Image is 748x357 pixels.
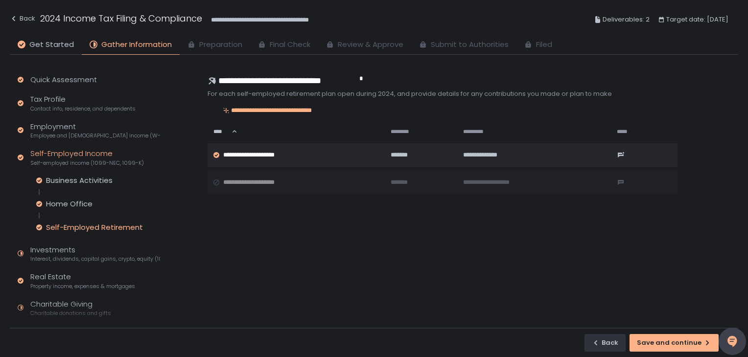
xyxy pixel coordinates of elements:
div: Home Office [46,199,93,209]
span: Interest, dividends, capital gains, crypto, equity (1099s, K-1s) [30,255,160,263]
span: Submit to Authorities [431,39,509,50]
span: Self-employed income (1099-NEC, 1099-K) [30,159,144,167]
span: Final Check [270,39,310,50]
span: Gather Information [101,39,172,50]
span: Get Started [29,39,74,50]
span: Preparation [199,39,242,50]
span: Target date: [DATE] [666,14,728,25]
div: Investments [30,245,160,263]
div: Self-Employed Retirement [46,223,143,232]
button: Back [584,334,626,352]
div: Save and continue [637,338,711,347]
span: Employee and [DEMOGRAPHIC_DATA] income (W-2s) [30,132,160,139]
button: Save and continue [630,334,719,352]
span: Review & Approve [338,39,403,50]
span: Charitable donations and gifts [30,310,111,317]
div: Real Estate [30,271,135,290]
div: Employment [30,121,160,140]
div: Self-Employed Income [30,148,144,167]
span: Property income, expenses & mortgages [30,283,135,290]
div: Back [10,13,35,24]
span: Filed [536,39,552,50]
div: Back [592,338,618,347]
button: Back [10,12,35,28]
span: Deliverables: 2 [603,14,650,25]
div: For each self-employed retirement plan open during 2024, and provide details for any contribution... [208,89,678,98]
span: Contact info, residence, and dependents [30,105,136,112]
h1: 2024 Income Tax Filing & Compliance [40,12,202,25]
div: Business Activities [46,176,113,185]
div: Quick Assessment [30,74,97,86]
div: Tax Profile [30,94,136,112]
div: Family & Education [30,326,155,344]
div: Charitable Giving [30,299,111,317]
